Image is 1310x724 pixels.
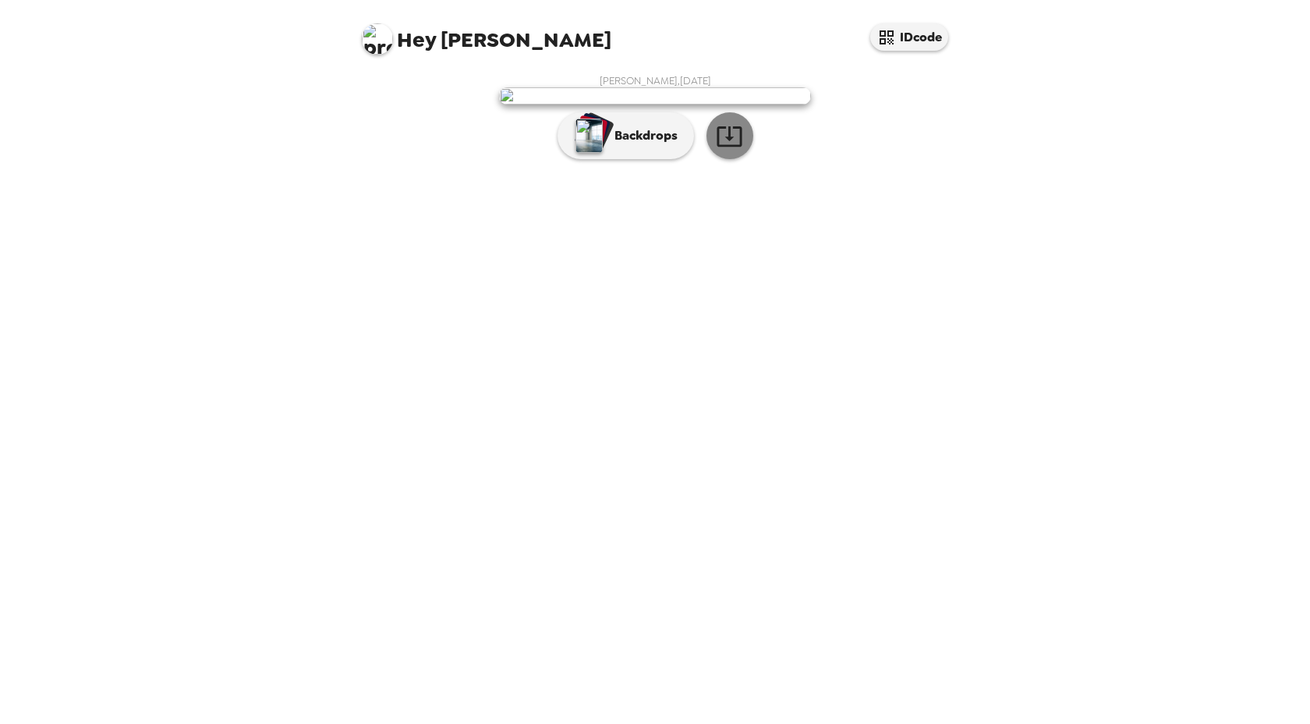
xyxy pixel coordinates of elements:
[362,23,393,55] img: profile pic
[558,112,694,159] button: Backdrops
[397,26,436,54] span: Hey
[870,23,948,51] button: IDcode
[362,16,611,51] span: [PERSON_NAME]
[607,126,678,145] p: Backdrops
[499,87,811,105] img: user
[600,74,711,87] span: [PERSON_NAME] , [DATE]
